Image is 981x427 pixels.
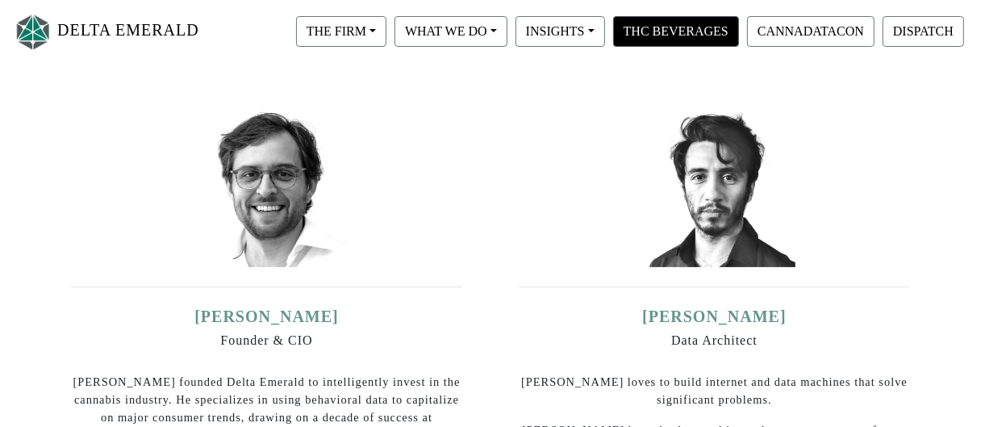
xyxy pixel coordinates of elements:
button: WHAT WE DO [394,16,507,47]
button: INSIGHTS [516,16,605,47]
h6: Data Architect [519,333,910,348]
a: [PERSON_NAME] [642,308,787,325]
button: CANNADATACON [747,16,875,47]
img: david [634,106,795,267]
a: DELTA EMERALD [13,6,199,57]
h6: Founder & CIO [71,333,462,348]
img: ian [186,106,348,267]
button: THE FIRM [296,16,386,47]
a: CANNADATACON [743,23,879,37]
button: DISPATCH [883,16,964,47]
p: [PERSON_NAME] loves to build internet and data machines that solve significant problems. [519,374,910,408]
a: THC BEVERAGES [609,23,743,37]
button: THC BEVERAGES [613,16,739,47]
img: Logo [13,10,53,53]
a: DISPATCH [879,23,968,37]
a: [PERSON_NAME] [194,308,339,325]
